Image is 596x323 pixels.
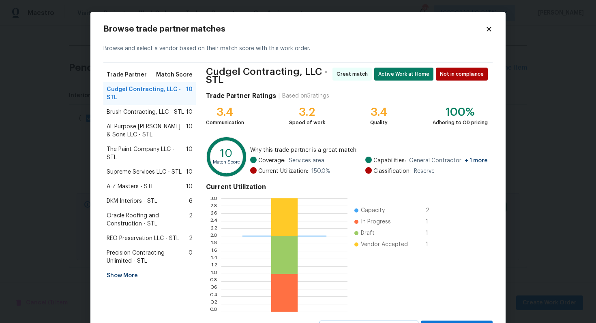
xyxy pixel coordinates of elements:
[189,234,193,242] span: 2
[206,183,488,191] h4: Current Utilization
[373,157,406,165] span: Capabilities:
[276,92,282,100] div: |
[107,145,186,161] span: The Paint Company LLC - STL
[107,85,186,102] span: Cudgel Contracting, LLC - STL
[426,240,439,249] span: 1
[103,268,196,283] div: Show More
[220,148,233,159] text: 10
[186,145,193,161] span: 10
[107,212,189,228] span: Oracle Roofing and Construction - STL
[361,240,408,249] span: Vendor Accepted
[210,234,217,238] text: 2.0
[107,123,186,139] span: All Purpose [PERSON_NAME] & Sons LLC - STL
[370,108,388,116] div: 3.4
[189,197,193,205] span: 6
[210,226,217,231] text: 2.2
[378,70,433,78] span: Active Work at Home
[210,219,217,223] text: 2.4
[426,229,439,237] span: 1
[189,249,193,265] span: 0
[465,158,488,164] span: + 1 more
[426,206,439,215] span: 2
[289,108,325,116] div: 3.2
[210,279,217,284] text: 0.8
[107,234,179,242] span: REO Preservation LLC - STL
[373,167,411,175] span: Classification:
[107,249,189,265] span: Precision Contracting Unlimited - STL
[206,108,244,116] div: 3.4
[103,25,485,33] h2: Browse trade partner matches
[186,85,193,102] span: 10
[107,108,184,116] span: Brush Contracting, LLC - STL
[210,287,217,291] text: 0.6
[361,229,375,237] span: Draft
[282,92,329,100] div: Based on 5 ratings
[258,157,285,165] span: Coverage:
[361,218,391,226] span: In Progress
[370,119,388,127] div: Quality
[211,271,217,276] text: 1.0
[440,70,487,78] span: Not in compliance
[414,167,435,175] span: Reserve
[107,168,182,176] span: Supreme Services LLC - STL
[361,206,385,215] span: Capacity
[211,249,217,253] text: 1.6
[156,71,193,79] span: Match Score
[211,256,217,261] text: 1.4
[107,197,157,205] span: DKM Interiors - STL
[189,212,193,228] span: 2
[258,167,308,175] span: Current Utilization:
[210,196,217,201] text: 3.0
[210,309,217,314] text: 0.0
[186,123,193,139] span: 10
[211,241,217,246] text: 1.8
[107,71,147,79] span: Trade Partner
[210,203,217,208] text: 2.8
[213,160,240,164] text: Match Score
[103,35,493,63] div: Browse and select a vendor based on their match score with this work order.
[210,211,217,216] text: 2.6
[250,146,488,154] span: Why this trade partner is a great match:
[211,264,217,269] text: 1.2
[409,157,488,165] span: General Contractor
[433,108,488,116] div: 100%
[107,183,154,191] span: A-Z Masters - STL
[186,168,193,176] span: 10
[186,108,193,116] span: 10
[210,302,217,306] text: 0.2
[289,119,325,127] div: Speed of work
[337,70,371,78] span: Great match
[311,167,330,175] span: 150.0 %
[206,119,244,127] div: Communication
[206,92,276,100] h4: Trade Partner Ratings
[289,157,324,165] span: Services area
[186,183,193,191] span: 10
[426,218,439,226] span: 1
[210,294,217,299] text: 0.4
[433,119,488,127] div: Adhering to OD pricing
[206,68,330,84] span: Cudgel Contracting, LLC - STL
